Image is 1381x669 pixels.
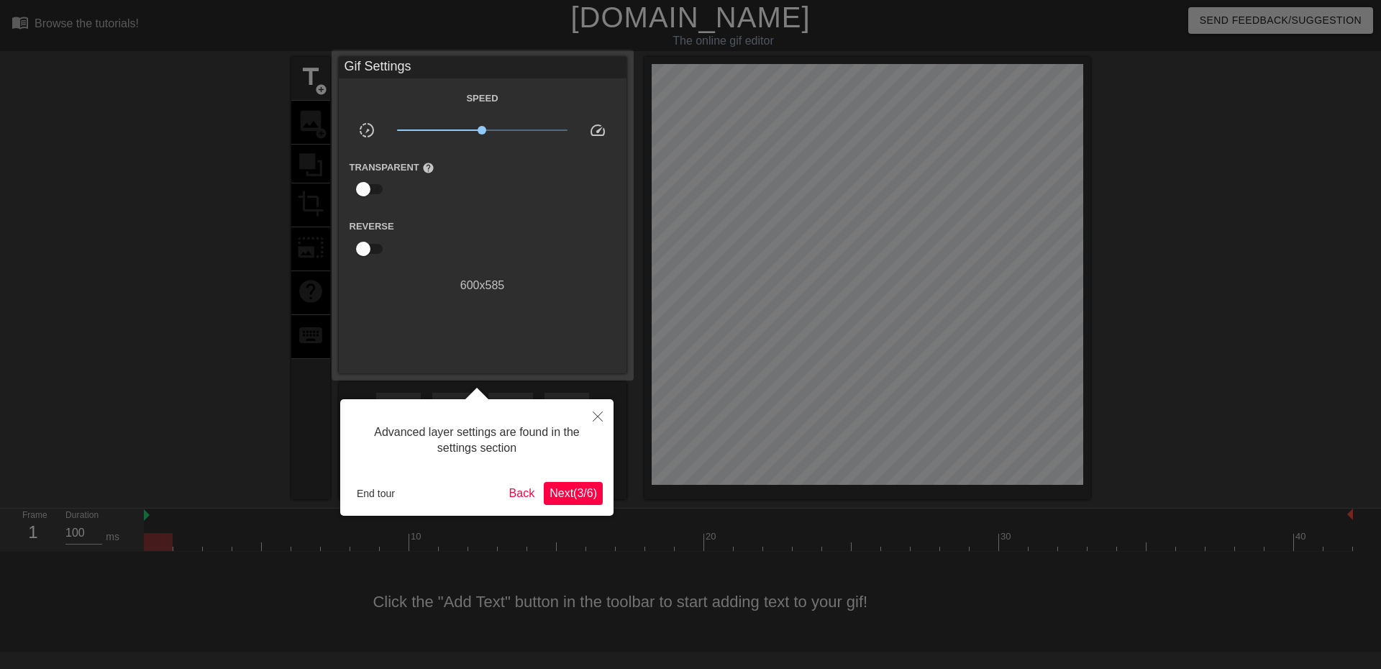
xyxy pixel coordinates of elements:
button: Next [544,482,603,505]
span: Next ( 3 / 6 ) [550,487,597,499]
button: Back [503,482,541,505]
button: End tour [351,483,401,504]
button: Close [582,399,614,432]
div: Advanced layer settings are found in the settings section [351,410,603,471]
